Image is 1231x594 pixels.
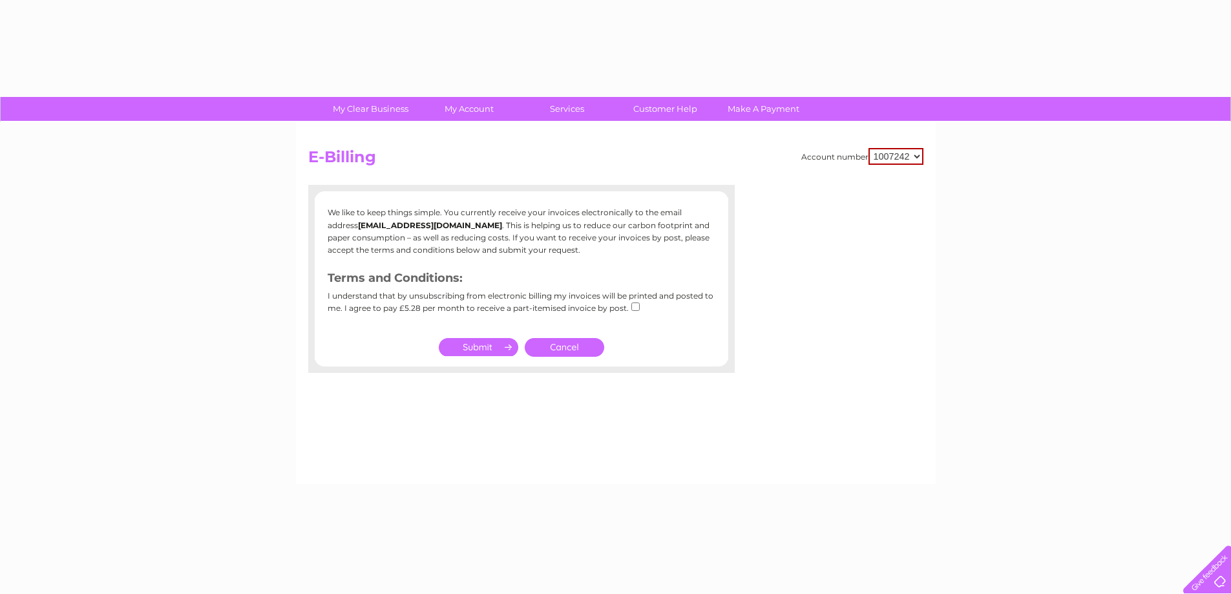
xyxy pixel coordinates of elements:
[439,338,518,356] input: Submit
[358,220,502,230] b: [EMAIL_ADDRESS][DOMAIN_NAME]
[514,97,620,121] a: Services
[317,97,424,121] a: My Clear Business
[612,97,719,121] a: Customer Help
[416,97,522,121] a: My Account
[328,206,715,256] p: We like to keep things simple. You currently receive your invoices electronically to the email ad...
[801,148,923,165] div: Account number
[710,97,817,121] a: Make A Payment
[328,269,715,292] h3: Terms and Conditions:
[308,148,923,173] h2: E-Billing
[525,338,604,357] a: Cancel
[328,292,715,322] div: I understand that by unsubscribing from electronic billing my invoices will be printed and posted...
